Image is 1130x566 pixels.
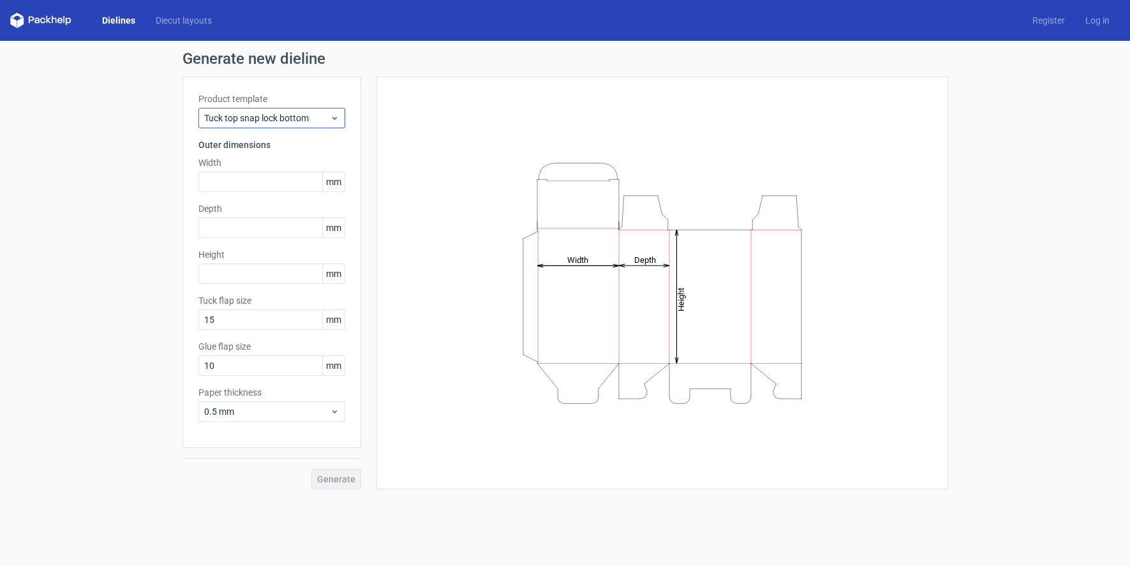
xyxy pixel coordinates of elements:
label: Glue flap size [198,340,345,353]
label: Width [198,156,345,169]
span: mm [322,310,345,329]
h3: Outer dimensions [198,138,345,151]
span: mm [322,218,345,237]
label: Paper thickness [198,386,345,399]
a: Dielines [92,14,145,27]
tspan: Depth [634,255,656,264]
label: Product template [198,93,345,105]
span: mm [322,264,345,283]
span: 0.5 mm [204,405,330,418]
h1: Generate new dieline [182,51,948,66]
a: Diecut layouts [145,14,222,27]
label: Tuck flap size [198,294,345,307]
span: Tuck top snap lock bottom [204,112,330,124]
span: mm [322,172,345,191]
span: mm [322,356,345,375]
tspan: Height [676,287,686,311]
a: Register [1022,14,1075,27]
label: Height [198,248,345,261]
a: Log in [1075,14,1120,27]
tspan: Width [567,255,588,264]
label: Depth [198,202,345,215]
